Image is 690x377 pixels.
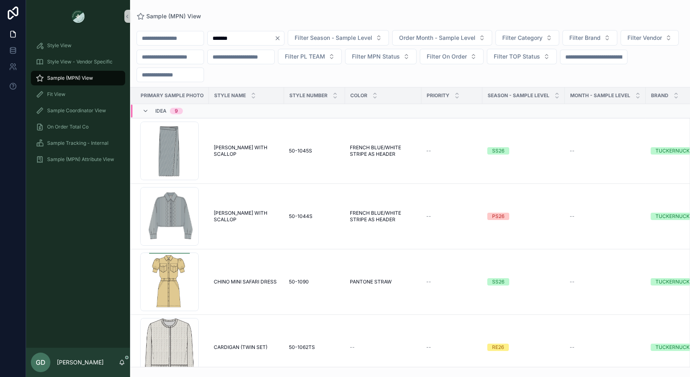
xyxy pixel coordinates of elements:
[426,279,477,285] a: --
[570,148,575,154] span: --
[426,344,477,351] a: --
[47,59,113,65] span: Style View - Vendor Specific
[141,92,204,99] span: PRIMARY SAMPLE PHOTO
[350,279,392,285] span: PANTONE STRAW
[146,12,201,20] span: Sample (MPN) View
[427,92,449,99] span: PRIORITY
[214,144,279,157] a: [PERSON_NAME] WITH SCALLOP
[655,278,690,285] div: TUCKERNUCK
[426,279,431,285] span: --
[278,49,342,64] button: Select Button
[47,156,114,163] span: Sample (MPN) Attribute View
[47,75,93,81] span: Sample (MPN) View
[289,344,340,351] a: 50-1062TS
[350,144,417,157] a: FRENCH BLUE/WHITE STRIPE AS HEADER
[47,124,89,130] span: On Order Total Co
[289,148,340,154] a: 50-1045S
[426,148,431,154] span: --
[345,49,417,64] button: Select Button
[289,213,340,220] a: 50-1044S
[214,92,246,99] span: Style Name
[26,33,130,348] div: scrollable content
[137,12,201,20] a: Sample (MPN) View
[350,92,367,99] span: Color
[289,148,312,154] span: 50-1045S
[487,213,560,220] a: PS26
[31,71,125,85] a: Sample (MPN) View
[570,213,575,220] span: --
[570,213,641,220] a: --
[492,344,504,351] div: RE26
[289,279,340,285] a: 50-1090
[274,35,284,41] button: Clear
[651,92,668,99] span: Brand
[47,107,106,114] span: Sample Coordinator View
[492,278,504,285] div: SS26
[350,344,355,351] span: --
[420,49,484,64] button: Select Button
[289,92,328,99] span: Style Number
[47,42,72,49] span: Style View
[494,52,540,61] span: Filter TOP Status
[492,213,504,220] div: PS26
[289,213,312,220] span: 50-1044S
[488,92,549,99] span: Season - Sample Level
[214,210,279,223] a: [PERSON_NAME] WITH SCALLOP
[570,279,641,285] a: --
[487,49,557,64] button: Select Button
[569,34,601,42] span: Filter Brand
[350,210,417,223] a: FRENCH BLUE/WHITE STRIPE AS HEADER
[36,357,46,367] span: GD
[350,344,417,351] a: --
[31,87,125,102] a: Fit View
[31,38,125,53] a: Style View
[392,30,492,46] button: Select Button
[399,34,475,42] span: Order Month - Sample Level
[426,213,477,220] a: --
[31,120,125,134] a: On Order Total Co
[285,52,325,61] span: Filter PL TEAM
[562,30,617,46] button: Select Button
[47,91,65,98] span: Fit View
[655,213,690,220] div: TUCKERNUCK
[570,344,575,351] span: --
[214,344,279,351] a: CARDIGAN (TWIN SET)
[350,279,417,285] a: PANTONE STRAW
[155,108,167,114] span: Idea
[47,140,108,146] span: Sample Tracking - Internal
[487,344,560,351] a: RE26
[655,344,690,351] div: TUCKERNUCK
[621,30,679,46] button: Select Button
[288,30,389,46] button: Select Button
[495,30,559,46] button: Select Button
[31,103,125,118] a: Sample Coordinator View
[570,92,630,99] span: MONTH - SAMPLE LEVEL
[426,148,477,154] a: --
[487,147,560,155] a: SS26
[502,34,542,42] span: Filter Category
[31,136,125,150] a: Sample Tracking - Internal
[627,34,662,42] span: Filter Vendor
[289,344,315,351] span: 50-1062TS
[492,147,504,155] div: SS26
[426,213,431,220] span: --
[31,152,125,167] a: Sample (MPN) Attribute View
[214,344,267,351] span: CARDIGAN (TWIN SET)
[655,147,690,155] div: TUCKERNUCK
[295,34,372,42] span: Filter Season - Sample Level
[570,279,575,285] span: --
[570,148,641,154] a: --
[31,54,125,69] a: Style View - Vendor Specific
[214,279,279,285] a: CHINO MINI SAFARI DRESS
[352,52,400,61] span: Filter MPN Status
[570,344,641,351] a: --
[426,344,431,351] span: --
[175,108,178,114] div: 9
[289,279,309,285] span: 50-1090
[57,358,104,366] p: [PERSON_NAME]
[214,279,277,285] span: CHINO MINI SAFARI DRESS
